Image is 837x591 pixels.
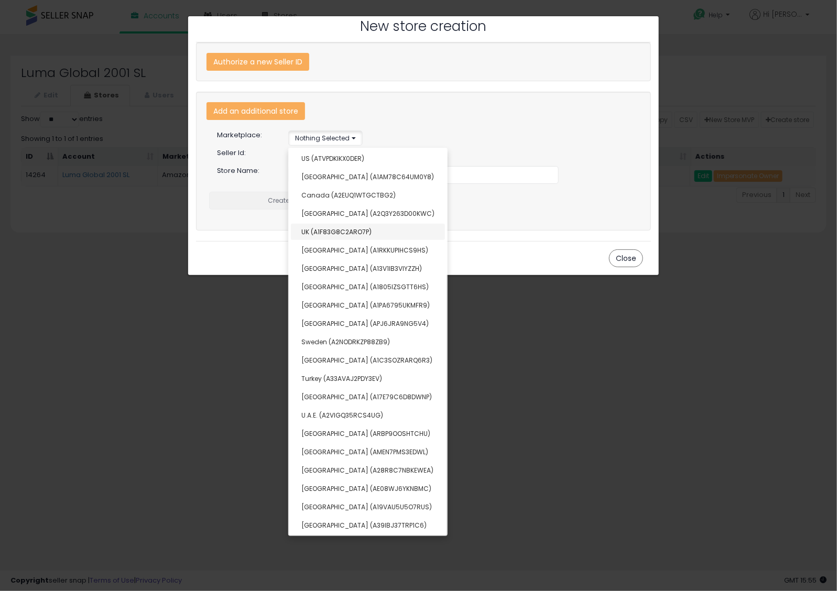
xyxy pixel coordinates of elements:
[217,148,246,158] span: Seller Id:
[217,166,259,176] span: Store Name:
[301,264,422,273] span: [GEOGRAPHIC_DATA] (A13V1IB3VIYZZH)
[301,429,430,438] span: [GEOGRAPHIC_DATA] (ARBP9OOSHTCHU)
[301,246,428,255] span: [GEOGRAPHIC_DATA] (A1RKKUPIHCS9HS)
[209,192,366,210] button: Create Store
[206,102,305,120] button: Add an additional store
[206,53,309,71] div: Authorize a new Seller ID
[301,502,432,511] span: [GEOGRAPHIC_DATA] (A19VAU5U5O7RUS)
[301,392,432,401] span: [GEOGRAPHIC_DATA] (A17E79C6D8DWNP)
[217,130,262,140] span: Marketplace:
[609,249,643,267] button: Close
[301,301,430,310] span: [GEOGRAPHIC_DATA] (A1PA6795UKMFR9)
[301,447,428,456] span: [GEOGRAPHIC_DATA] (AMEN7PMS3EDWL)
[301,191,396,200] span: Canada (A2EUQ1WTGCTBG2)
[301,172,434,181] span: [GEOGRAPHIC_DATA] (A1AM78C64UM0Y8)
[301,411,383,420] span: U.A.E. (A2VIGQ35RCS4UG)
[301,356,432,365] span: [GEOGRAPHIC_DATA] (A1C3SOZRARQ6R3)
[295,134,350,143] span: Nothing Selected
[301,154,364,163] span: US (ATVPDKIKX0DER)
[301,209,434,218] span: [GEOGRAPHIC_DATA] (A2Q3Y263D00KWC)
[301,484,431,493] span: [GEOGRAPHIC_DATA] (AE08WJ6YKNBMC)
[301,319,429,328] span: [GEOGRAPHIC_DATA] (APJ6JRA9NG5V4)
[301,227,372,236] span: UK (A1F83G8C2ARO7P)
[199,19,648,34] h1: New store creation
[301,466,433,475] span: [GEOGRAPHIC_DATA] (A28R8C7NBKEWEA)
[301,282,429,291] span: [GEOGRAPHIC_DATA] (A1805IZSGTT6HS)
[301,337,390,346] span: Sweden (A2NODRKZP88ZB9)
[301,374,382,383] span: Turkey (A33AVAJ2PDY3EV)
